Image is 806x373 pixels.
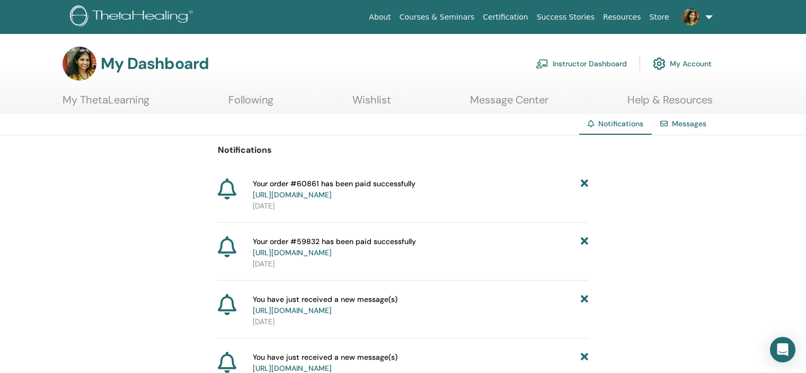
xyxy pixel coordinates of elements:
a: Help & Resources [627,93,713,114]
img: logo.png [70,5,197,29]
a: Wishlist [352,93,391,114]
a: My ThetaLearning [63,93,149,114]
a: Following [228,93,273,114]
img: default.jpg [63,47,96,81]
img: cog.svg [653,55,666,73]
a: [URL][DOMAIN_NAME] [253,248,332,257]
span: Your order #60861 has been paid successfully [253,178,415,201]
a: Resources [599,7,645,27]
a: Instructor Dashboard [536,52,627,75]
a: Message Center [470,93,548,114]
a: [URL][DOMAIN_NAME] [253,190,332,199]
a: Certification [479,7,532,27]
a: Success Stories [533,7,599,27]
span: Notifications [598,119,643,128]
p: [DATE] [253,258,589,270]
p: [DATE] [253,201,589,212]
h3: My Dashboard [101,54,209,73]
a: Store [645,7,674,27]
p: [DATE] [253,316,589,327]
a: [URL][DOMAIN_NAME] [253,306,332,315]
img: default.jpg [682,8,699,25]
a: Courses & Seminars [395,7,479,27]
span: You have just received a new message(s) [253,294,397,316]
div: Open Intercom Messenger [770,337,795,362]
a: [URL][DOMAIN_NAME] [253,363,332,373]
img: chalkboard-teacher.svg [536,59,548,68]
a: My Account [653,52,712,75]
span: Your order #59832 has been paid successfully [253,236,416,258]
a: About [365,7,395,27]
p: Notifications [218,144,589,157]
a: Messages [672,119,706,128]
